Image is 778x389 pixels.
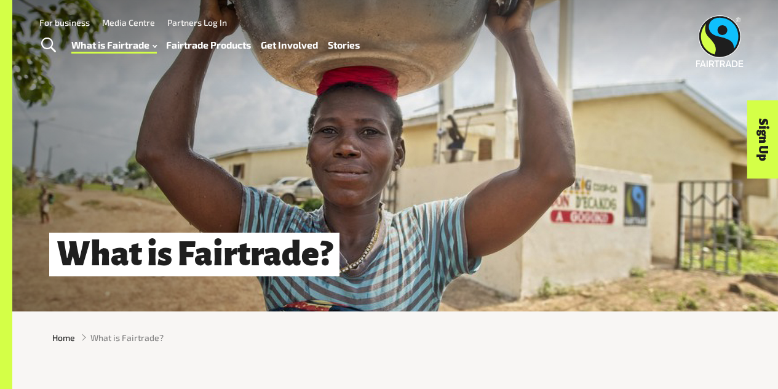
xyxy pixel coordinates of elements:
[39,17,90,28] a: For business
[167,17,227,28] a: Partners Log In
[696,15,744,67] img: Fairtrade Australia New Zealand logo
[166,36,251,54] a: Fairtrade Products
[102,17,155,28] a: Media Centre
[49,233,339,276] h1: What is Fairtrade?
[71,36,157,54] a: What is Fairtrade
[33,30,63,61] a: Toggle Search
[328,36,360,54] a: Stories
[90,331,164,344] span: What is Fairtrade?
[261,36,318,54] a: Get Involved
[52,331,75,344] a: Home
